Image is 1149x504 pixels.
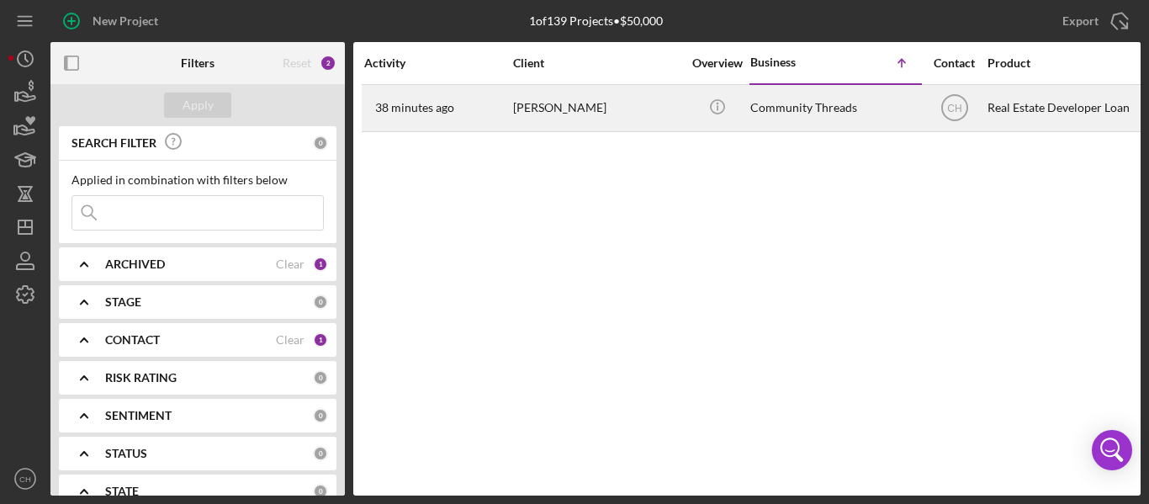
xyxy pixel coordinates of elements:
[313,446,328,461] div: 0
[50,4,175,38] button: New Project
[947,103,961,114] text: CH
[164,93,231,118] button: Apply
[276,333,304,347] div: Clear
[105,409,172,422] b: SENTIMENT
[181,56,214,70] b: Filters
[513,56,681,70] div: Client
[105,333,160,347] b: CONTACT
[105,257,165,271] b: ARCHIVED
[313,257,328,272] div: 1
[183,93,214,118] div: Apply
[923,56,986,70] div: Contact
[105,295,141,309] b: STAGE
[375,101,454,114] time: 2025-08-20 19:30
[71,173,324,187] div: Applied in combination with filters below
[364,56,511,70] div: Activity
[19,475,31,484] text: CH
[71,136,156,150] b: SEARCH FILTER
[313,332,328,347] div: 1
[1062,4,1099,38] div: Export
[320,55,336,72] div: 2
[283,56,311,70] div: Reset
[313,408,328,423] div: 0
[750,56,834,69] div: Business
[105,371,177,385] b: RISK RATING
[750,86,919,130] div: Community Threads
[513,86,681,130] div: [PERSON_NAME]
[313,135,328,151] div: 0
[93,4,158,38] div: New Project
[529,14,663,28] div: 1 of 139 Projects • $50,000
[8,462,42,496] button: CH
[105,485,139,498] b: STATE
[1046,4,1141,38] button: Export
[313,294,328,310] div: 0
[313,484,328,499] div: 0
[1092,430,1132,470] div: Open Intercom Messenger
[313,370,328,385] div: 0
[105,447,147,460] b: STATUS
[276,257,304,271] div: Clear
[686,56,749,70] div: Overview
